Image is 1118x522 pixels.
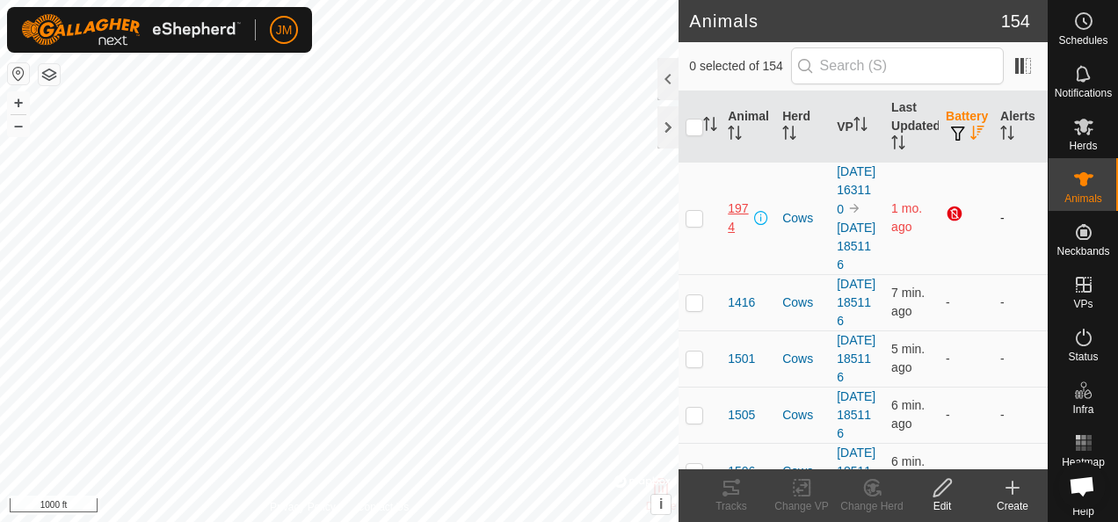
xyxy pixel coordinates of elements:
[21,14,241,46] img: Gallagher Logo
[853,120,868,134] p-sorticon: Activate to sort
[891,201,922,234] span: Aug 15, 2025, 2:23 PM
[689,57,790,76] span: 0 selected of 154
[703,120,717,134] p-sorticon: Activate to sort
[977,498,1048,514] div: Create
[993,162,1048,274] td: -
[993,91,1048,163] th: Alerts
[39,64,60,85] button: Map Layers
[939,387,993,443] td: -
[1068,352,1098,362] span: Status
[847,201,861,215] img: to
[891,398,925,431] span: Sep 16, 2025, 10:07 PM
[782,406,823,424] div: Cows
[8,115,29,136] button: –
[782,294,823,312] div: Cows
[782,209,823,228] div: Cows
[728,462,755,481] span: 1506
[884,91,939,163] th: Last Updated
[1072,506,1094,517] span: Help
[1058,35,1107,46] span: Schedules
[659,497,663,511] span: i
[766,498,837,514] div: Change VP
[837,389,875,440] a: [DATE] 185116
[837,498,907,514] div: Change Herd
[891,342,925,374] span: Sep 16, 2025, 10:07 PM
[8,63,29,84] button: Reset Map
[1000,128,1014,142] p-sorticon: Activate to sort
[728,406,755,424] span: 1505
[1064,193,1102,204] span: Animals
[775,91,830,163] th: Herd
[1069,141,1097,151] span: Herds
[1062,457,1105,468] span: Heatmap
[728,199,751,236] span: 1974
[728,350,755,368] span: 1501
[939,330,993,387] td: -
[970,128,984,142] p-sorticon: Activate to sort
[907,498,977,514] div: Edit
[837,446,875,497] a: [DATE] 185116
[8,92,29,113] button: +
[993,443,1048,499] td: -
[891,138,905,152] p-sorticon: Activate to sort
[1001,8,1030,34] span: 154
[939,274,993,330] td: -
[891,454,925,487] span: Sep 16, 2025, 10:06 PM
[993,274,1048,330] td: -
[993,387,1048,443] td: -
[1058,462,1106,510] div: Open chat
[357,499,409,515] a: Contact Us
[728,128,742,142] p-sorticon: Activate to sort
[837,164,875,216] a: [DATE] 163110
[1073,299,1093,309] span: VPs
[837,277,875,328] a: [DATE] 185116
[791,47,1004,84] input: Search (S)
[721,91,775,163] th: Animal
[782,462,823,481] div: Cows
[939,91,993,163] th: Battery
[891,286,925,318] span: Sep 16, 2025, 10:06 PM
[689,11,1000,32] h2: Animals
[696,498,766,514] div: Tracks
[1056,246,1109,257] span: Neckbands
[993,330,1048,387] td: -
[270,499,336,515] a: Privacy Policy
[276,21,293,40] span: JM
[1072,404,1093,415] span: Infra
[782,350,823,368] div: Cows
[939,443,993,499] td: -
[830,91,884,163] th: VP
[837,221,875,272] a: [DATE] 185116
[651,495,671,514] button: i
[782,128,796,142] p-sorticon: Activate to sort
[728,294,755,312] span: 1416
[837,333,875,384] a: [DATE] 185116
[1055,88,1112,98] span: Notifications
